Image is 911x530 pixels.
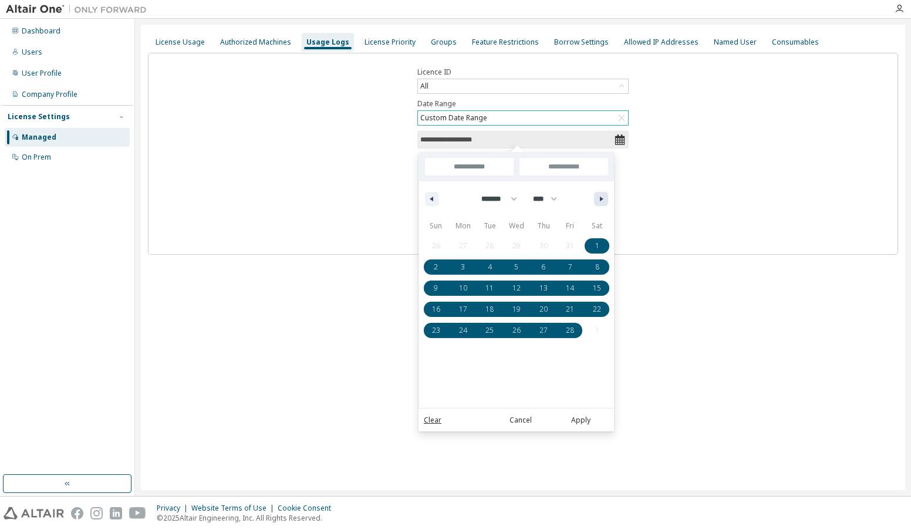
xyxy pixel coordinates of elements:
[488,256,492,278] span: 4
[552,414,609,426] button: Apply
[476,299,503,320] button: 18
[583,299,610,320] button: 22
[431,38,457,47] div: Groups
[554,38,609,47] div: Borrow Settings
[432,320,440,341] span: 23
[485,278,494,299] span: 11
[539,278,548,299] span: 13
[220,38,291,47] div: Authorized Machines
[566,278,574,299] span: 14
[423,256,450,278] button: 2
[568,256,572,278] span: 7
[593,278,601,299] span: 15
[423,320,450,341] button: 23
[419,80,430,93] div: All
[530,256,557,278] button: 6
[583,278,610,299] button: 15
[419,253,430,283] span: This Month
[772,38,819,47] div: Consumables
[566,299,574,320] span: 21
[157,513,338,523] p: © 2025 Altair Engineering, Inc. All Rights Reserved.
[530,299,557,320] button: 20
[419,283,430,314] span: Last Month
[450,256,477,278] button: 3
[530,278,557,299] button: 13
[624,38,699,47] div: Allowed IP Addresses
[22,133,56,142] div: Managed
[539,320,548,341] span: 27
[459,278,467,299] span: 10
[306,38,349,47] div: Usage Logs
[485,320,494,341] span: 25
[191,504,278,513] div: Website Terms of Use
[595,235,599,256] span: 1
[365,38,416,47] div: License Priority
[514,256,518,278] span: 5
[419,172,430,192] span: [DATE]
[595,256,599,278] span: 8
[90,507,103,519] img: instagram.svg
[593,299,601,320] span: 22
[450,299,477,320] button: 17
[22,69,62,78] div: User Profile
[22,90,77,99] div: Company Profile
[557,217,584,235] span: Fri
[512,320,521,341] span: 26
[503,256,530,278] button: 5
[423,278,450,299] button: 9
[417,99,629,109] label: Date Range
[6,4,153,15] img: Altair One
[530,217,557,235] span: Thu
[450,217,477,235] span: Mon
[503,320,530,341] button: 26
[434,278,438,299] span: 9
[418,111,628,125] div: Custom Date Range
[476,278,503,299] button: 11
[476,320,503,341] button: 25
[503,299,530,320] button: 19
[539,299,548,320] span: 20
[503,278,530,299] button: 12
[129,507,146,519] img: youtube.svg
[566,320,574,341] span: 28
[503,217,530,235] span: Wed
[557,299,584,320] button: 21
[71,507,83,519] img: facebook.svg
[450,320,477,341] button: 24
[417,67,629,77] label: Licence ID
[557,320,584,341] button: 28
[419,152,430,172] span: [DATE]
[461,256,465,278] span: 3
[459,299,467,320] span: 17
[512,278,521,299] span: 12
[472,38,539,47] div: Feature Restrictions
[419,192,430,222] span: This Week
[512,299,521,320] span: 19
[476,256,503,278] button: 4
[418,79,628,93] div: All
[583,235,610,256] button: 1
[424,414,441,426] a: Clear
[530,320,557,341] button: 27
[157,504,191,513] div: Privacy
[22,48,42,57] div: Users
[459,320,467,341] span: 24
[110,507,122,519] img: linkedin.svg
[541,256,545,278] span: 6
[156,38,205,47] div: License Usage
[419,112,489,124] div: Custom Date Range
[434,256,438,278] span: 2
[419,222,430,253] span: Last Week
[423,299,450,320] button: 16
[583,217,610,235] span: Sat
[476,217,503,235] span: Tue
[450,278,477,299] button: 10
[557,256,584,278] button: 7
[4,507,64,519] img: altair_logo.svg
[714,38,757,47] div: Named User
[557,278,584,299] button: 14
[22,26,60,36] div: Dashboard
[8,112,70,121] div: License Settings
[278,504,338,513] div: Cookie Consent
[22,153,51,162] div: On Prem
